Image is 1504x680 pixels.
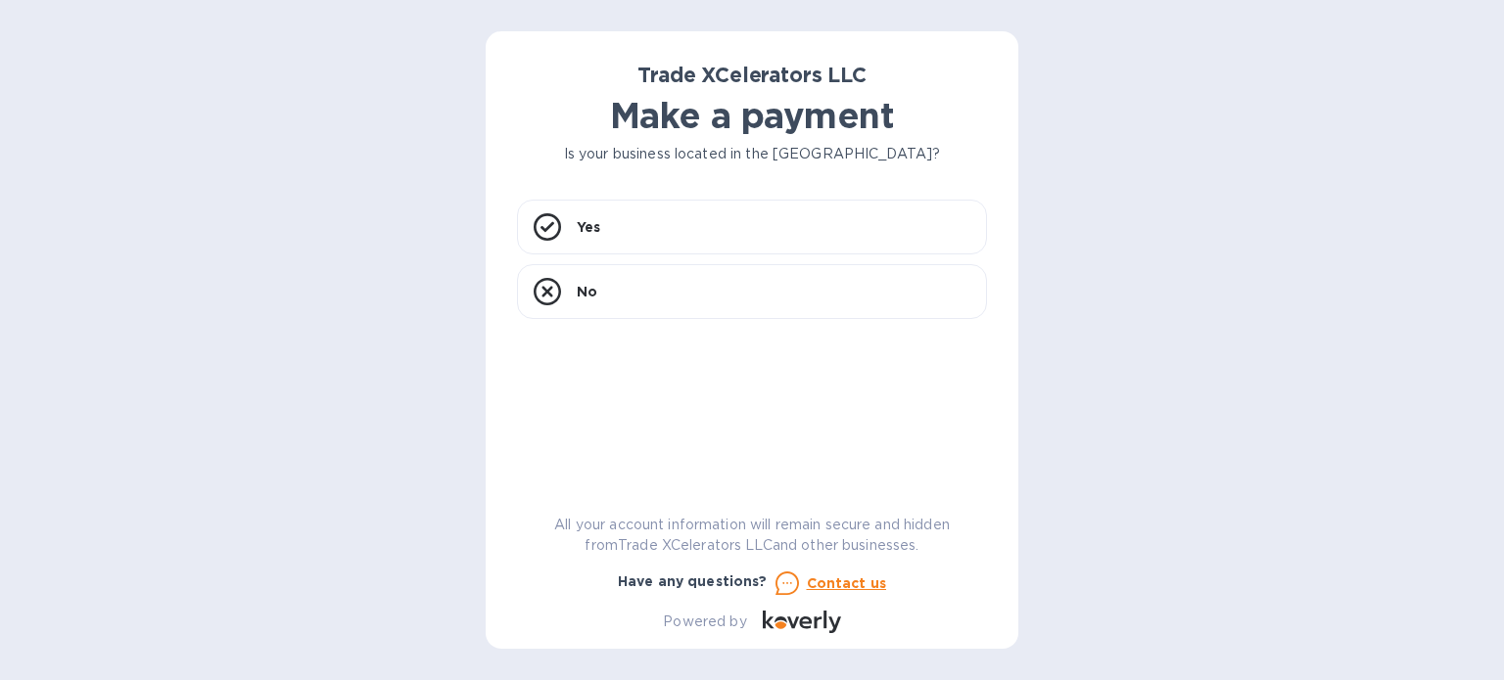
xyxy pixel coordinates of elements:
[517,144,987,164] p: Is your business located in the [GEOGRAPHIC_DATA]?
[577,217,600,237] p: Yes
[517,515,987,556] p: All your account information will remain secure and hidden from Trade XCelerators LLC and other b...
[517,95,987,136] h1: Make a payment
[618,573,768,589] b: Have any questions?
[663,612,746,632] p: Powered by
[807,575,887,591] u: Contact us
[637,63,866,87] b: Trade XCelerators LLC
[577,282,597,301] p: No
